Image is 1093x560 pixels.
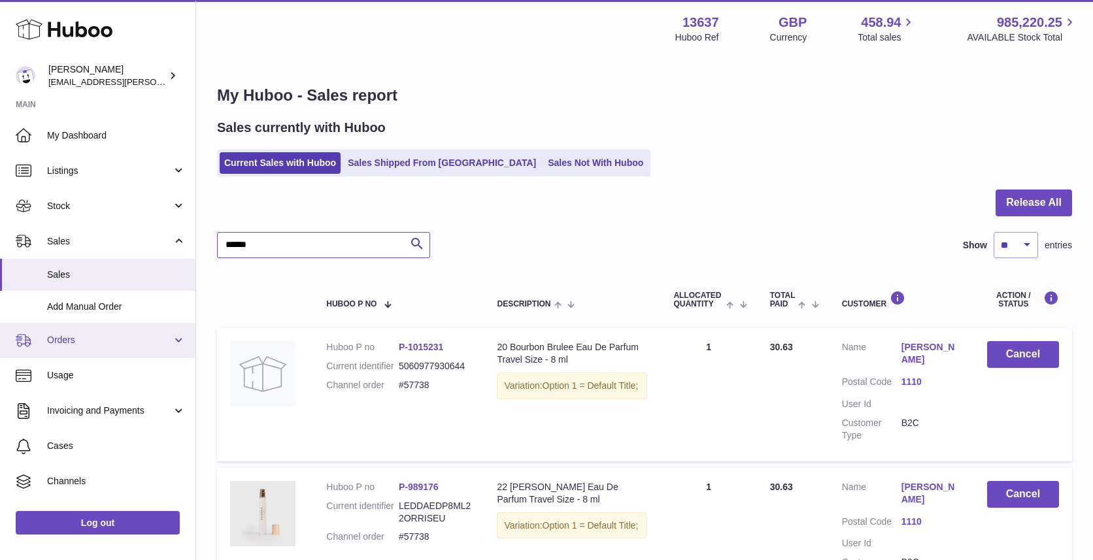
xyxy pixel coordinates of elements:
dd: #57738 [399,379,471,391]
a: 1110 [901,516,961,528]
a: 1110 [901,376,961,388]
div: 22 [PERSON_NAME] Eau De Parfum Travel Size - 8 ml [497,481,647,506]
span: Cases [47,440,186,452]
span: entries [1045,239,1072,252]
span: Total paid [770,291,796,308]
dt: Postal Code [842,376,901,391]
dt: Name [842,341,901,369]
dt: Huboo P no [326,481,399,493]
dt: Channel order [326,379,399,391]
dt: Name [842,481,901,509]
span: AVAILABLE Stock Total [967,31,1077,44]
span: Total sales [858,31,916,44]
dd: 5060977930644 [399,360,471,372]
img: no-photo.jpg [230,341,295,406]
span: 30.63 [770,342,793,352]
button: Cancel [987,481,1059,508]
dt: User Id [842,537,901,550]
dt: Current identifier [326,500,399,525]
a: [PERSON_NAME] [901,481,961,506]
h2: Sales currently with Huboo [217,119,386,137]
dt: Current identifier [326,360,399,372]
span: 985,220.25 [997,14,1062,31]
dt: User Id [842,398,901,410]
span: ALLOCATED Quantity [673,291,723,308]
div: Variation: [497,372,647,399]
span: Add Manual Order [47,301,186,313]
div: Customer [842,291,961,308]
strong: GBP [779,14,807,31]
span: [EMAIL_ADDRESS][PERSON_NAME][DOMAIN_NAME] [48,76,262,87]
span: Stock [47,200,172,212]
dt: Customer Type [842,417,901,442]
h1: My Huboo - Sales report [217,85,1072,106]
img: jonny@ledda.co [16,66,35,86]
label: Show [963,239,987,252]
span: Huboo P no [326,300,377,308]
div: 20 Bourbon Brulee Eau De Parfum Travel Size - 8 ml [497,341,647,366]
a: 458.94 Total sales [858,14,916,44]
span: Sales [47,269,186,281]
span: Listings [47,165,172,177]
td: 1 [660,328,756,461]
span: Invoicing and Payments [47,404,172,417]
a: Sales Not With Huboo [543,152,648,174]
dd: #57738 [399,531,471,543]
strong: 13637 [682,14,719,31]
span: Channels [47,475,186,487]
div: Currency [770,31,807,44]
span: 458.94 [861,14,901,31]
div: Variation: [497,512,647,539]
a: Log out [16,511,180,535]
a: P-989176 [399,482,439,492]
span: My Dashboard [47,129,186,142]
span: Option 1 = Default Title; [543,380,639,391]
a: P-1015231 [399,342,444,352]
img: LEDDAEDP8ML22ORRIS-_5150_8f6aed83-42f7-4133-9feb-a0a784017826.jpg [230,481,295,546]
a: Sales Shipped From [GEOGRAPHIC_DATA] [343,152,541,174]
dd: B2C [901,417,961,442]
dt: Channel order [326,531,399,543]
span: Description [497,300,550,308]
dt: Postal Code [842,516,901,531]
dd: LEDDAEDP8ML22ORRISEU [399,500,471,525]
span: Sales [47,235,172,248]
dt: Huboo P no [326,341,399,354]
span: Usage [47,369,186,382]
div: Action / Status [987,291,1059,308]
a: 985,220.25 AVAILABLE Stock Total [967,14,1077,44]
span: Orders [47,334,172,346]
span: 30.63 [770,482,793,492]
a: [PERSON_NAME] [901,341,961,366]
button: Cancel [987,341,1059,368]
span: Option 1 = Default Title; [543,520,639,531]
div: Huboo Ref [675,31,719,44]
button: Release All [996,189,1072,216]
div: [PERSON_NAME] [48,63,166,88]
a: Current Sales with Huboo [220,152,341,174]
